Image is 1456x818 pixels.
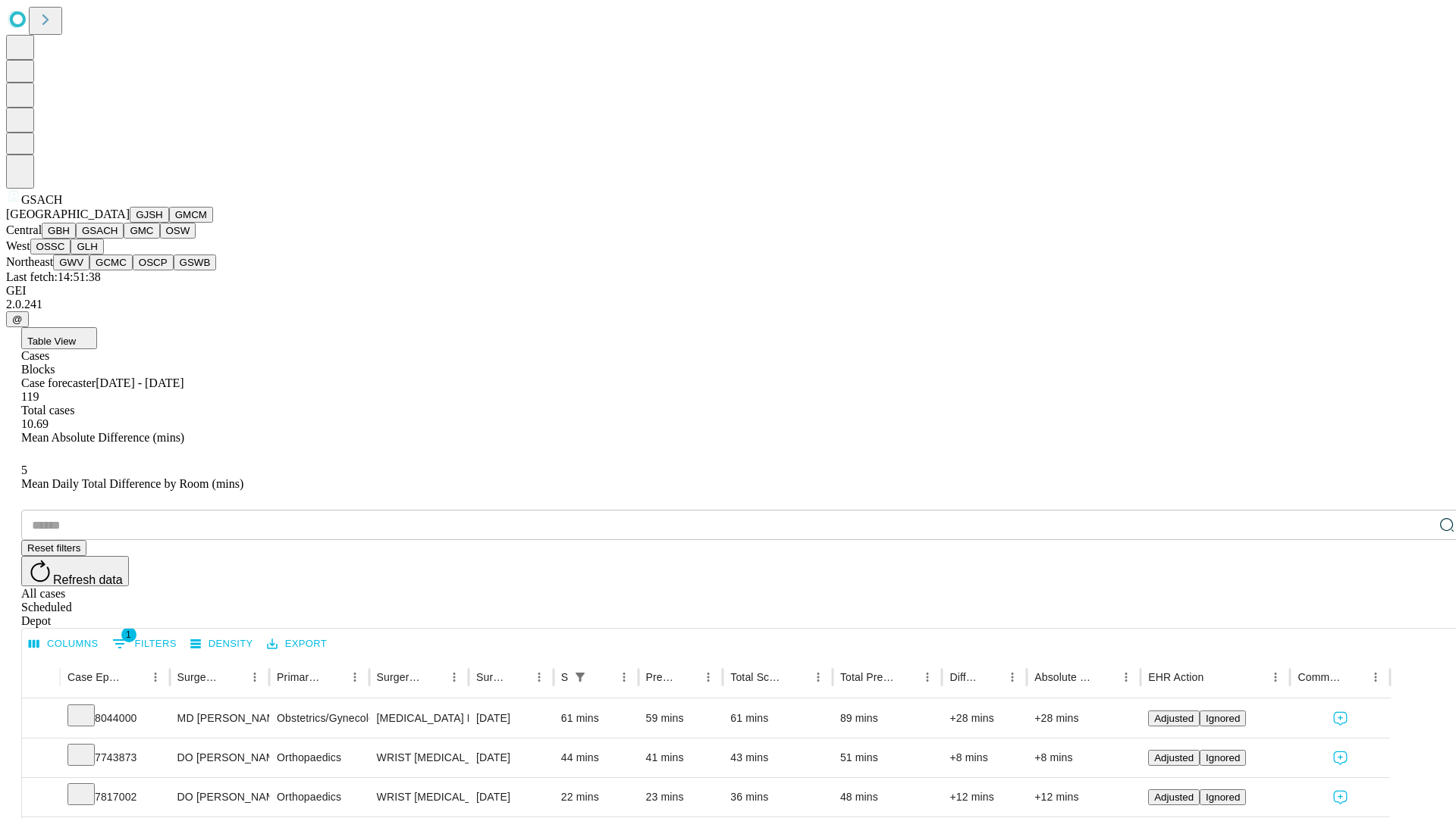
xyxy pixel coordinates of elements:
button: Select columns [25,632,102,656]
div: +12 mins [949,778,1019,816]
button: Menu [444,667,465,688]
button: Sort [1094,667,1116,688]
button: Ignored [1200,789,1246,805]
div: DO [PERSON_NAME] [PERSON_NAME] [177,738,262,777]
div: +12 mins [1034,778,1133,816]
button: GJSH [130,207,169,223]
div: 41 mins [646,738,716,777]
button: Expand [30,785,52,811]
div: 36 mins [730,778,825,816]
span: [DATE] - [DATE] [96,376,184,389]
div: 22 mins [561,778,631,816]
div: WRIST [MEDICAL_DATA] SURGERY RELEASE TRANSVERSE [MEDICAL_DATA] LIGAMENT [377,778,461,816]
button: Menu [529,667,550,688]
span: 119 [21,390,39,403]
div: Total Scheduled Duration [730,671,785,683]
div: Obstetrics/Gynecology [277,699,361,738]
span: Table View [27,336,76,347]
button: Adjusted [1148,750,1200,766]
div: MD [PERSON_NAME] [177,699,262,738]
span: Reset filters [27,542,80,554]
div: 44 mins [561,738,631,777]
button: GLH [71,239,103,254]
div: 1 active filter [570,667,591,688]
div: EHR Action [1148,671,1203,683]
span: Ignored [1206,752,1240,763]
span: Northeast [6,255,53,268]
button: OSW [160,223,196,239]
div: +28 mins [1034,699,1133,738]
div: 48 mins [840,778,935,816]
button: Menu [1365,667,1386,688]
button: Menu [344,667,366,688]
div: Surgery Name [377,671,421,683]
button: Menu [698,667,719,688]
div: Total Predicted Duration [840,671,895,683]
button: GMC [124,223,159,239]
div: Scheduled In Room Duration [561,671,568,683]
button: Expand [30,706,52,732]
button: OSSC [30,239,71,254]
span: @ [12,314,23,325]
span: 1 [121,627,136,642]
div: Comments [1298,671,1341,683]
div: 8044000 [67,699,162,738]
span: West [6,239,30,252]
button: Expand [30,745,52,772]
button: Sort [592,667,613,688]
button: Sort [1344,667,1365,688]
div: 61 mins [730,699,825,738]
button: Export [263,632,331,656]
button: Table View [21,327,97,349]
span: Refresh data [53,573,123,586]
div: 43 mins [730,738,825,777]
div: [DATE] [476,738,546,777]
div: 2.0.241 [6,298,1450,311]
button: @ [6,311,29,327]
div: [MEDICAL_DATA] FULGURATION OVIDUCTS [377,699,461,738]
span: 10.69 [21,417,49,430]
div: +8 mins [949,738,1019,777]
div: Absolute Difference [1034,671,1093,683]
button: Sort [981,667,1002,688]
span: Adjusted [1154,713,1194,724]
div: GEI [6,284,1450,298]
span: Ignored [1206,791,1240,803]
button: GWV [53,254,89,270]
div: Difference [949,671,979,683]
button: Sort [1205,667,1226,688]
div: Predicted In Room Duration [646,671,676,683]
span: Case forecaster [21,376,96,389]
span: Mean Absolute Difference (mins) [21,431,184,444]
button: Sort [422,667,444,688]
div: WRIST [MEDICAL_DATA] SURGERY RELEASE TRANSVERSE [MEDICAL_DATA] LIGAMENT [377,738,461,777]
button: Menu [808,667,829,688]
div: DO [PERSON_NAME] [PERSON_NAME] [177,778,262,816]
button: GSWB [174,254,217,270]
span: Central [6,223,42,236]
button: Sort [676,667,698,688]
button: Sort [786,667,808,688]
span: Total cases [21,404,74,417]
span: Mean Daily Total Difference by Room (mins) [21,477,243,490]
div: Surgery Date [476,671,506,683]
button: Density [187,632,257,656]
span: GSACH [21,193,62,206]
span: Adjusted [1154,791,1194,803]
button: Ignored [1200,750,1246,766]
button: Menu [917,667,938,688]
button: Menu [244,667,265,688]
button: Ignored [1200,710,1246,726]
button: Refresh data [21,556,129,586]
button: Menu [1265,667,1286,688]
button: GSACH [76,223,124,239]
button: GBH [42,223,76,239]
span: Last fetch: 14:51:38 [6,270,101,283]
button: Sort [507,667,529,688]
button: Menu [1002,667,1023,688]
div: 59 mins [646,699,716,738]
button: Menu [1116,667,1137,688]
span: Adjusted [1154,752,1194,763]
span: Ignored [1206,713,1240,724]
div: 51 mins [840,738,935,777]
